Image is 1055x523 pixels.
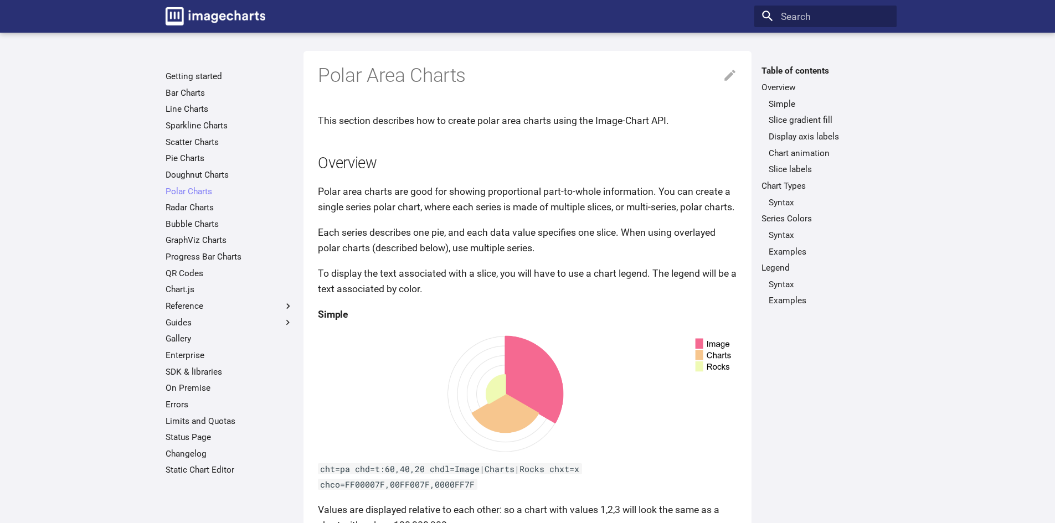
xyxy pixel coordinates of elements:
a: Display axis labels [769,131,889,142]
a: Legend [761,262,889,273]
a: Sparkline Charts [166,120,294,131]
a: Gallery [166,333,294,344]
a: Getting started [166,71,294,82]
a: Chart Types [761,180,889,191]
a: Bar Charts [166,87,294,99]
a: Radar Charts [166,202,294,213]
nav: Chart Types [761,197,889,208]
label: Guides [166,317,294,328]
a: Syntax [769,230,889,241]
nav: Overview [761,99,889,175]
a: Line Charts [166,103,294,115]
a: Syntax [769,279,889,290]
a: QR Codes [166,268,294,279]
a: GraphViz Charts [166,235,294,246]
a: Scatter Charts [166,137,294,148]
nav: Legend [761,279,889,307]
a: Image-Charts documentation [161,2,270,30]
nav: Table of contents [754,65,897,306]
h1: Polar Area Charts [318,63,737,89]
a: Static Chart Editor [166,464,294,475]
p: Polar area charts are good for showing proportional part-to-whole information. You can create a s... [318,184,737,215]
img: logo [166,7,265,25]
a: Bubble Charts [166,219,294,230]
a: Pie Charts [166,153,294,164]
a: On Premise [166,382,294,393]
a: Chart animation [769,148,889,159]
h2: Overview [318,153,737,174]
code: cht=pa chd=t:60,40,20 chdl=Image|Charts|Rocks chxt=x chco=FF00007F,00FF007F,0000FF7F [318,463,582,490]
h4: Simple [318,307,737,322]
a: Slice labels [769,164,889,175]
p: This section describes how to create polar area charts using the Image-Chart API. [318,113,737,128]
a: Examples [769,295,889,306]
img: static polar chart [318,332,737,451]
a: Polar Charts [166,186,294,197]
a: Series Colors [761,213,889,224]
a: Limits and Quotas [166,416,294,427]
nav: Series Colors [761,230,889,257]
a: Examples [769,246,889,257]
a: Changelog [166,448,294,459]
a: Enterprise [166,350,294,361]
p: To display the text associated with a slice, you will have to use a chart legend. The legend will... [318,266,737,297]
a: SDK & libraries [166,366,294,377]
label: Table of contents [754,65,897,76]
a: Chart.js [166,284,294,295]
input: Search [754,6,897,28]
a: Progress Bar Charts [166,251,294,262]
a: Slice gradient fill [769,115,889,126]
a: Status Page [166,432,294,443]
a: Syntax [769,197,889,208]
a: Simple [769,99,889,110]
label: Reference [166,301,294,312]
a: Doughnut Charts [166,169,294,180]
p: Each series describes one pie, and each data value specifies one slice. When using overlayed pola... [318,225,737,256]
a: Errors [166,399,294,410]
a: Overview [761,82,889,93]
